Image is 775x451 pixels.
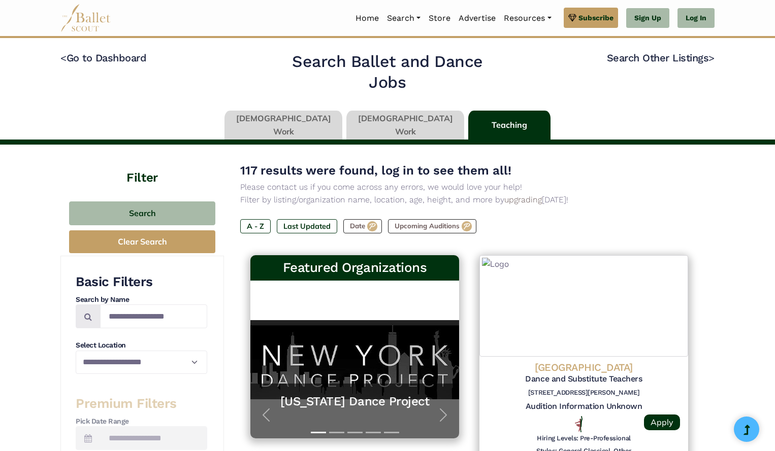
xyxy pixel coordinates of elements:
h4: Pick Date Range [76,417,207,427]
a: Home [351,8,383,29]
label: A - Z [240,219,271,233]
a: [US_STATE] Dance Project [261,394,449,409]
input: Search by names... [100,304,207,328]
a: Apply [644,414,680,430]
h4: Filter [60,145,224,186]
h4: [GEOGRAPHIC_DATA] [488,361,680,374]
button: Slide 4 [366,427,381,438]
h5: Dance and Substitute Teachers [488,374,680,385]
h3: Premium Filters [76,395,207,412]
code: > [708,51,715,64]
h4: Select Location [76,340,207,351]
button: Slide 3 [347,427,363,438]
span: Subscribe [578,12,613,23]
h6: Hiring Levels: Pre-Professional [537,434,630,443]
button: Slide 5 [384,427,399,438]
a: Store [425,8,455,29]
h3: Basic Filters [76,273,207,291]
label: Last Updated [277,219,337,233]
p: Please contact us if you come across any errors, we would love your help! [240,181,698,194]
img: All [575,416,583,432]
a: Log In [677,8,715,28]
button: Clear Search [69,230,215,253]
a: Subscribe [564,8,618,28]
p: Filter by listing/organization name, location, age, height, and more by [DATE]! [240,193,698,206]
a: Sign Up [626,8,669,28]
h4: Search by Name [76,295,207,305]
a: upgrading [504,195,542,204]
button: Slide 1 [311,427,326,438]
span: 117 results were found, log in to see them all! [240,163,511,178]
a: Search [383,8,425,29]
img: gem.svg [568,12,576,23]
img: Logo [479,255,688,357]
li: [DEMOGRAPHIC_DATA] Work [344,111,466,140]
a: Advertise [455,8,500,29]
li: Teaching [466,111,553,140]
h5: Audition Information Unknown [488,401,680,412]
a: Resources [500,8,555,29]
button: Search [69,201,215,225]
label: Date [343,219,382,233]
a: Search Other Listings> [607,52,715,64]
li: [DEMOGRAPHIC_DATA] Work [222,111,344,140]
a: <Go to Dashboard [60,52,146,64]
button: Slide 2 [329,427,344,438]
label: Upcoming Auditions [388,219,476,233]
h3: Featured Organizations [259,259,451,276]
h2: Search Ballet and Dance Jobs [273,51,502,93]
h6: [STREET_ADDRESS][PERSON_NAME] [488,389,680,397]
code: < [60,51,67,64]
